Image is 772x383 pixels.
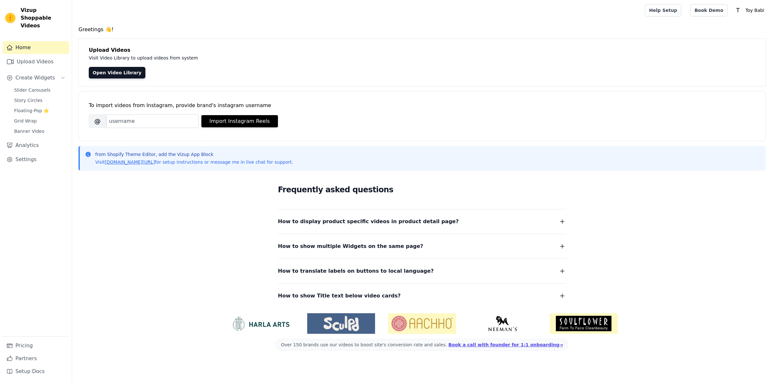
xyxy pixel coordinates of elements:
img: HarlaArts [226,316,294,331]
a: Book Demo [690,4,727,16]
a: Pricing [3,339,69,352]
a: Settings [3,153,69,166]
span: Story Circles [14,97,42,104]
a: Slider Carousels [10,86,69,95]
a: Open Video Library [89,67,145,78]
a: Upload Videos [3,55,69,68]
div: To import videos from Instagram, provide brand's instagram username [89,102,755,109]
text: T [736,7,740,14]
button: How to translate labels on buttons to local language? [278,267,566,276]
img: Vizup [5,13,15,23]
img: Soulflower [550,313,618,334]
a: [DOMAIN_NAME][URL] [105,160,155,165]
span: Create Widgets [15,74,55,82]
p: from Shopify Theme Editor, add the Vizup App Block [95,151,293,158]
a: Partners [3,352,69,365]
img: Neeman's [469,316,537,331]
button: Create Widgets [3,71,69,84]
span: How to display product specific videos in product detail page? [278,217,459,226]
button: How to show multiple Widgets on the same page? [278,242,566,251]
a: Help Setup [645,4,681,16]
a: Analytics [3,139,69,152]
a: Banner Video [10,127,69,136]
a: Home [3,41,69,54]
span: Floating-Pop ⭐ [14,107,49,114]
p: Visit for setup instructions or message me in live chat for support. [95,159,293,165]
span: Grid Wrap [14,118,37,124]
span: Slider Carousels [14,87,51,93]
h4: Upload Videos [89,46,755,54]
button: T Toy Babi [733,5,767,16]
span: @ [89,114,106,128]
img: Aachho [388,313,456,334]
span: Vizup Shoppable Videos [21,6,67,30]
a: Setup Docs [3,365,69,378]
span: How to show Title text below video cards? [278,291,401,300]
h2: Frequently asked questions [278,183,566,196]
button: How to display product specific videos in product detail page? [278,217,566,226]
p: Visit Video Library to upload videos from system [89,54,377,62]
a: Grid Wrap [10,116,69,125]
img: Sculpd US [307,316,375,331]
a: Book a call with founder for 1:1 onboarding [448,342,563,347]
span: How to translate labels on buttons to local language? [278,267,434,276]
a: Floating-Pop ⭐ [10,106,69,115]
span: Banner Video [14,128,44,134]
p: Toy Babi [743,5,767,16]
button: Import Instagram Reels [201,115,278,127]
input: username [106,114,199,128]
a: Story Circles [10,96,69,105]
span: How to show multiple Widgets on the same page? [278,242,423,251]
h4: Greetings 👋! [78,26,766,33]
button: How to show Title text below video cards? [278,291,566,300]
